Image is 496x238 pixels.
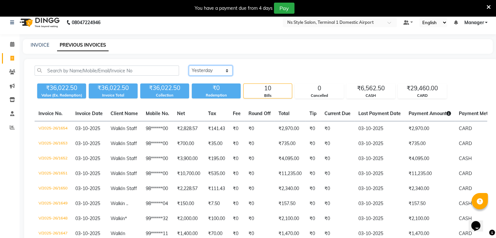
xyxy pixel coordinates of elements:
[245,136,275,151] td: ₹0
[173,211,204,226] td: ₹2,000.00
[229,151,245,166] td: ₹0
[121,171,137,176] span: In Staff
[358,111,401,116] span: Last Payment Date
[459,231,472,236] span: CARD
[75,201,100,206] span: 03-10-2025
[354,136,405,151] td: 03-10-2025
[229,166,245,181] td: ₹0
[306,166,321,181] td: ₹0
[306,136,321,151] td: ₹0
[275,211,306,226] td: ₹2,100.00
[173,136,204,151] td: ₹700.00
[75,156,100,161] span: 03-10-2025
[405,121,455,137] td: ₹2,970.00
[35,181,71,196] td: V/2025-26/1650
[398,84,446,93] div: ₹29,460.00
[229,211,245,226] td: ₹0
[245,196,275,211] td: ₹0
[208,111,216,116] span: Tax
[75,231,100,236] span: 03-10-2025
[321,181,354,196] td: ₹0
[38,111,63,116] span: Invoice No.
[321,136,354,151] td: ₹0
[111,126,121,131] span: Walk
[459,171,472,176] span: CARD
[295,84,343,93] div: 0
[405,166,455,181] td: ₹11,235.00
[405,136,455,151] td: ₹735.00
[195,5,273,12] div: You have a payment due from 4 days
[306,121,321,137] td: ₹0
[57,39,109,51] a: PREVIOUS INVOICES
[459,126,472,131] span: CARD
[245,151,275,166] td: ₹0
[75,171,100,176] span: 03-10-2025
[405,181,455,196] td: ₹2,340.00
[75,141,100,146] span: 03-10-2025
[204,136,229,151] td: ₹35.00
[229,121,245,137] td: ₹0
[459,141,472,146] span: CARD
[405,196,455,211] td: ₹157.50
[321,121,354,137] td: ₹0
[111,171,121,176] span: Walk
[354,121,405,137] td: 03-10-2025
[275,121,306,137] td: ₹2,970.00
[111,201,121,206] span: Walk
[173,196,204,211] td: ₹150.00
[347,84,395,93] div: ₹6,562.50
[244,84,292,93] div: 10
[75,126,100,131] span: 03-10-2025
[204,166,229,181] td: ₹535.00
[306,151,321,166] td: ₹0
[309,111,317,116] span: Tip
[248,111,271,116] span: Round Off
[245,211,275,226] td: ₹0
[321,196,354,211] td: ₹0
[173,166,204,181] td: ₹10,700.00
[275,196,306,211] td: ₹157.50
[204,211,229,226] td: ₹100.00
[35,66,179,76] input: Search by Name/Mobile/Email/Invoice No
[354,166,405,181] td: 03-10-2025
[464,19,484,26] span: Manager
[17,13,61,32] img: logo
[111,111,138,116] span: Client Name
[177,111,185,116] span: Net
[278,111,290,116] span: Total
[347,93,395,98] div: CASH
[321,211,354,226] td: ₹0
[35,166,71,181] td: V/2025-26/1651
[275,181,306,196] td: ₹2,340.00
[121,141,137,146] span: In Staff
[204,181,229,196] td: ₹111.43
[233,111,241,116] span: Fee
[121,186,137,191] span: In Staff
[275,136,306,151] td: ₹735.00
[111,186,121,191] span: Walk
[192,93,241,98] div: Redemption
[229,136,245,151] td: ₹0
[398,93,446,98] div: CARD
[306,196,321,211] td: ₹0
[121,126,137,131] span: In Staff
[409,111,451,116] span: Payment Amount
[459,216,472,221] span: CASH
[89,83,138,93] div: ₹36,022.50
[146,111,169,116] span: Mobile No.
[31,42,49,48] a: INVOICE
[121,231,125,236] span: In
[111,141,121,146] span: Walk
[229,196,245,211] td: ₹0
[37,83,86,93] div: ₹36,022.50
[72,13,100,32] b: 08047224946
[140,83,189,93] div: ₹36,022.50
[459,201,472,206] span: CASH
[111,156,121,161] span: Walk
[245,166,275,181] td: ₹0
[244,93,292,98] div: Bills
[35,196,71,211] td: V/2025-26/1649
[229,181,245,196] td: ₹0
[295,93,343,98] div: Cancelled
[321,166,354,181] td: ₹0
